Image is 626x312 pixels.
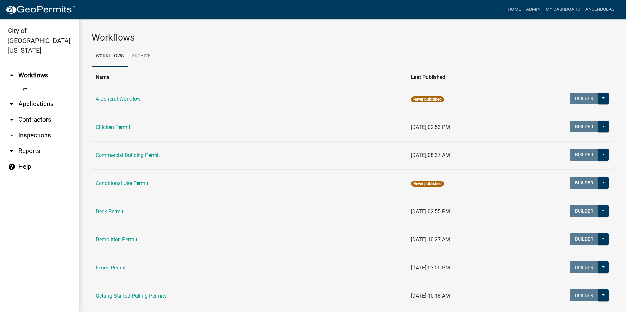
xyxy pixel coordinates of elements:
[96,208,123,215] a: Deck Permit
[96,152,160,158] a: Commercial Building Permit
[411,293,450,299] span: [DATE] 10:18 AM
[8,147,16,155] i: arrow_drop_down
[543,3,583,16] a: My Dashboard
[92,46,128,67] a: Workflows
[8,163,16,171] i: help
[96,124,130,130] a: Chicken Permit
[411,124,450,130] span: [DATE] 02:53 PM
[570,261,598,273] button: Builder
[411,152,450,158] span: [DATE] 08:37 AM
[8,116,16,124] i: arrow_drop_down
[8,100,16,108] i: arrow_drop_down
[96,180,148,186] a: Conditional Use Permit
[570,177,598,189] button: Builder
[411,181,444,187] span: Never published
[92,32,613,43] h3: Workflows
[96,96,141,102] a: A General Workflow
[96,265,126,271] a: Fence Permit
[411,236,450,243] span: [DATE] 10:27 AM
[407,69,509,85] th: Last Published
[570,205,598,217] button: Builder
[570,93,598,104] button: Builder
[128,46,155,67] a: Archive
[505,3,524,16] a: Home
[8,71,16,79] i: arrow_drop_up
[570,233,598,245] button: Builder
[570,289,598,301] button: Builder
[96,236,137,243] a: Demolition Permit
[96,293,167,299] a: Getting Started Pulling Permits
[583,3,621,16] a: ansendulas
[92,69,407,85] th: Name
[411,208,450,215] span: [DATE] 02:55 PM
[411,96,444,102] span: Never published
[570,121,598,132] button: Builder
[411,265,450,271] span: [DATE] 03:00 PM
[8,131,16,139] i: arrow_drop_down
[524,3,543,16] a: Admin
[570,149,598,161] button: Builder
